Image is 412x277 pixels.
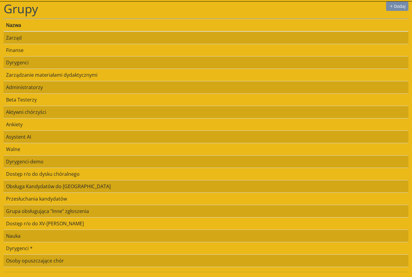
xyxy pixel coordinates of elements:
[4,230,408,242] td: Nauka
[4,155,408,168] td: Dyrygenci-demo
[4,81,408,93] td: Administratorzy
[4,44,408,56] td: Finanse
[4,205,408,217] td: Grupa obsługująca "Inne" zgłoszenia
[4,31,408,44] td: Zarząd
[4,168,408,180] td: Dostęp r/o do dysku chóralnego
[4,56,408,69] td: Dyrygenci
[4,217,408,230] td: Dostęp r/o do XV-[PERSON_NAME]
[4,130,408,143] td: Asystent AI
[4,192,408,205] td: Przesłuchania kandydatów
[4,180,408,192] td: Obsługa Kandydatów do [GEOGRAPHIC_DATA]
[4,242,408,254] td: Dyrygenci *
[4,118,408,130] td: Ankiety
[389,4,394,9] svg: plus
[4,2,386,16] h1: Grupy
[4,143,408,155] td: Walne
[4,254,408,267] td: Osoby opuszczające chór
[386,2,409,11] button: plusDodaj
[4,106,408,118] td: Aktywni chórzyści
[4,69,408,81] td: Zarządzanie materiałami dydaktycznymi
[4,93,408,106] td: Beta Testerzy
[6,21,406,29] div: Nazwa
